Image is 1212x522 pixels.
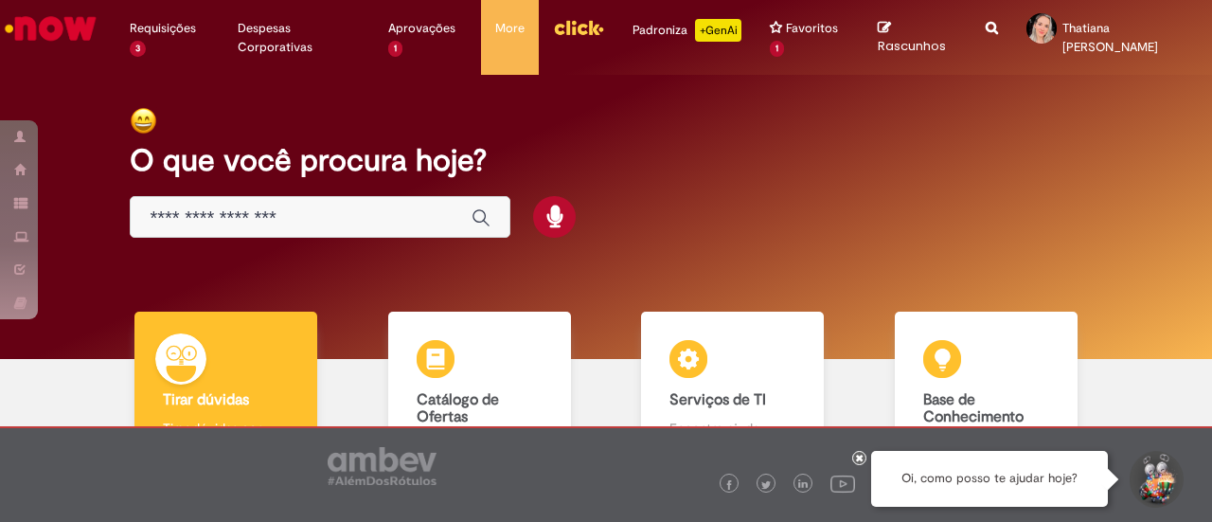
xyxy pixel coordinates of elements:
[669,390,766,409] b: Serviços de TI
[878,37,946,55] span: Rascunhos
[495,19,525,38] span: More
[761,480,771,490] img: logo_footer_twitter.png
[923,390,1024,426] b: Base de Conhecimento
[786,19,838,38] span: Favoritos
[553,13,604,42] img: click_logo_yellow_360x200.png
[830,471,855,495] img: logo_footer_youtube.png
[130,19,196,38] span: Requisições
[860,312,1114,476] a: Base de Conhecimento Consulte e aprenda
[417,390,499,426] b: Catálogo de Ofertas
[353,312,607,476] a: Catálogo de Ofertas Abra uma solicitação
[878,20,957,55] a: Rascunhos
[2,9,99,47] img: ServiceNow
[130,41,146,57] span: 3
[770,41,784,57] span: 1
[99,312,353,476] a: Tirar dúvidas Tirar dúvidas com Lupi Assist e Gen Ai
[669,419,795,438] p: Encontre ajuda
[130,107,157,135] img: happy-face.png
[130,144,1081,177] h2: O que você procura hoje?
[238,19,361,57] span: Despesas Corporativas
[724,480,734,490] img: logo_footer_facebook.png
[871,451,1108,507] div: Oi, como posso te ajudar hoje?
[695,19,741,42] p: +GenAi
[1127,451,1184,508] button: Iniciar Conversa de Suporte
[163,419,289,457] p: Tirar dúvidas com Lupi Assist e Gen Ai
[328,447,437,485] img: logo_footer_ambev_rotulo_gray.png
[606,312,860,476] a: Serviços de TI Encontre ajuda
[798,479,808,491] img: logo_footer_linkedin.png
[163,390,249,409] b: Tirar dúvidas
[1062,20,1158,55] span: Thatiana [PERSON_NAME]
[388,19,455,38] span: Aprovações
[633,19,741,42] div: Padroniza
[388,41,402,57] span: 1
